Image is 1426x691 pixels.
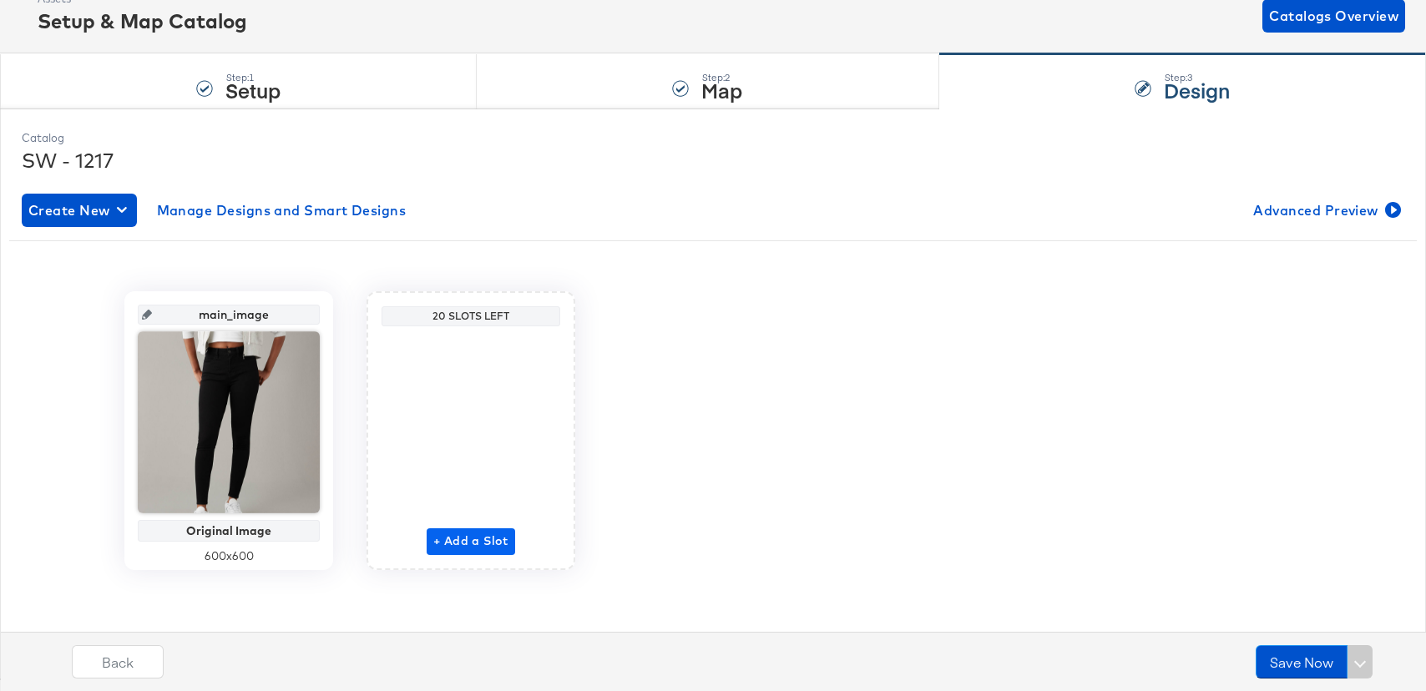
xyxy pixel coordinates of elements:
span: Manage Designs and Smart Designs [157,199,407,222]
strong: Setup [225,76,281,103]
div: 600 x 600 [138,548,320,564]
div: Catalog [22,130,1404,146]
div: 20 Slots Left [386,310,556,323]
button: Back [72,645,164,678]
div: Step: 3 [1164,72,1230,83]
button: Create New [22,194,137,227]
strong: Map [701,76,742,103]
div: Setup & Map Catalog [38,7,247,35]
button: Save Now [1256,645,1348,678]
div: Step: 1 [225,72,281,83]
button: + Add a Slot [427,528,515,555]
button: Manage Designs and Smart Designs [150,194,413,227]
div: Original Image [142,524,316,537]
div: SW - 1217 [22,146,1404,174]
div: Step: 2 [701,72,742,83]
span: Create New [28,199,130,222]
span: + Add a Slot [433,531,508,552]
button: Advanced Preview [1246,194,1404,227]
span: Advanced Preview [1253,199,1398,222]
span: Catalogs Overview [1269,4,1398,28]
strong: Design [1164,76,1230,103]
